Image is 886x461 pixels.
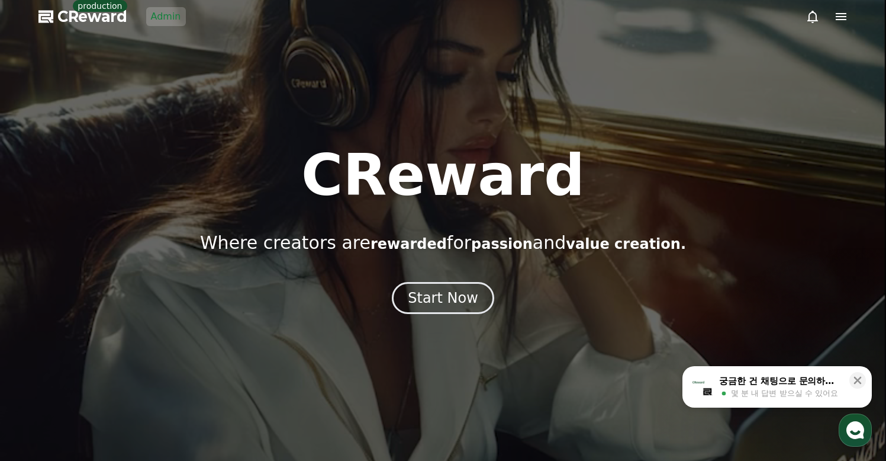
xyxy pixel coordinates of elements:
a: CReward [38,7,127,26]
p: Where creators are for and [200,232,686,254]
div: Start Now [408,289,478,308]
button: Start Now [392,282,494,314]
a: Start Now [392,294,494,305]
h1: CReward [301,147,585,204]
span: passion [471,236,533,252]
a: Admin [146,7,186,26]
span: rewarded [370,236,447,252]
span: value creation. [566,236,686,252]
span: CReward [57,7,127,26]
